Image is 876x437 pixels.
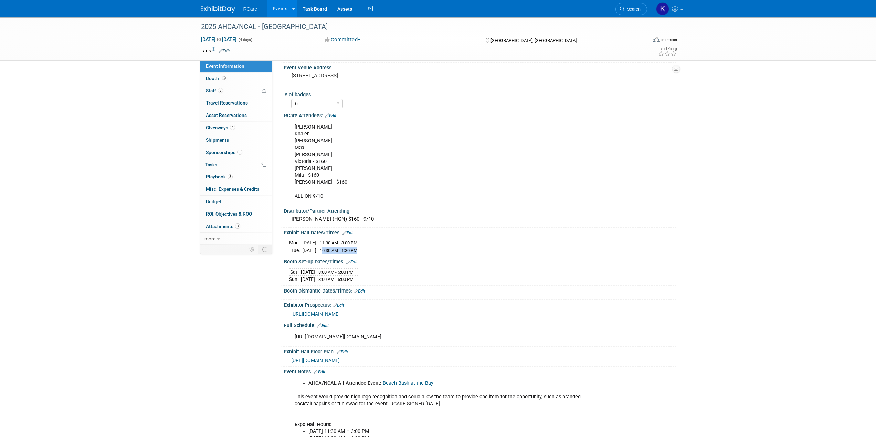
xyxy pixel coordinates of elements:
[201,6,235,13] img: ExhibitDay
[235,223,240,229] span: 3
[206,174,233,179] span: Playbook
[215,36,222,42] span: to
[228,174,233,179] span: 5
[284,300,676,309] div: Exhibitor Prospectus:
[284,110,676,119] div: RCare Attendees:
[284,256,676,265] div: Booth Set-up Dates/Times:
[201,36,237,42] span: [DATE] [DATE]
[653,37,660,42] img: Format-Inperson.png
[201,47,230,54] td: Tags
[302,247,316,254] td: [DATE]
[262,88,266,94] span: Potential Scheduling Conflict -- at least one attendee is tagged in another overlapping event.
[219,48,230,53] a: Edit
[200,208,272,220] a: ROI, Objectives & ROO
[200,220,272,232] a: Attachments3
[291,311,340,317] a: [URL][DOMAIN_NAME]
[238,37,252,42] span: (4 days)
[200,196,272,208] a: Budget
[290,330,600,344] div: [URL][DOMAIN_NAME][DOMAIN_NAME]
[284,320,676,329] div: Full Schedule:
[200,97,272,109] a: Travel Reservations
[258,245,272,254] td: Toggle Event Tabs
[284,347,676,356] div: Exhibit Hall Floor Plan:
[200,60,272,72] a: Event Information
[206,211,252,217] span: ROI, Objectives & ROO
[284,63,676,71] div: Event Venue Address:
[246,245,258,254] td: Personalize Event Tab Strip
[383,380,433,386] a: Beach Bash at the Bay
[346,260,358,264] a: Edit
[301,276,315,283] td: [DATE]
[318,270,353,275] span: 8:00 AM - 5:00 PM
[221,76,227,81] span: Booth not reserved yet
[656,2,669,15] img: Khalen Ryberg
[314,370,325,374] a: Edit
[206,63,244,69] span: Event Information
[658,47,677,51] div: Event Rating
[200,73,272,85] a: Booth
[289,214,671,225] div: [PERSON_NAME] (HGN) $160 - 9/10
[289,276,301,283] td: Sun.
[661,37,677,42] div: In-Person
[615,3,647,15] a: Search
[606,36,677,46] div: Event Format
[237,150,242,155] span: 1
[206,100,248,106] span: Travel Reservations
[206,150,242,155] span: Sponsorships
[200,85,272,97] a: Staff8
[290,120,600,203] div: [PERSON_NAME] Khalen [PERSON_NAME] Max [PERSON_NAME] Victoria - $160 [PERSON_NAME] Mila - $160 [P...
[206,223,240,229] span: Attachments
[199,21,637,33] div: 2025 AHCA/NCAL - [GEOGRAPHIC_DATA]
[325,113,336,118] a: Edit
[320,248,357,253] span: 10:30 AM - 1:30 PM
[289,268,301,276] td: Sat.
[308,380,381,386] b: AHCA/NCAL All Attendee Event:
[292,73,440,79] pre: [STREET_ADDRESS]
[284,89,673,98] div: # of badges:
[354,289,365,294] a: Edit
[317,323,329,328] a: Edit
[206,88,223,94] span: Staff
[206,137,229,143] span: Shipments
[206,112,247,118] span: Asset Reservations
[200,159,272,171] a: Tasks
[490,38,577,43] span: [GEOGRAPHIC_DATA], [GEOGRAPHIC_DATA]
[206,76,227,81] span: Booth
[206,199,221,204] span: Budget
[200,171,272,183] a: Playbook5
[289,247,302,254] td: Tue.
[284,206,676,215] div: Distributor/Partner Attending:
[243,6,257,12] span: RCare
[200,122,272,134] a: Giveaways4
[289,239,302,247] td: Mon.
[625,7,641,12] span: Search
[205,162,217,167] span: Tasks
[206,125,235,130] span: Giveaways
[291,358,340,363] a: [URL][DOMAIN_NAME]
[333,303,344,308] a: Edit
[337,350,348,354] a: Edit
[342,231,354,236] a: Edit
[206,186,260,192] span: Misc. Expenses & Credits
[284,367,676,375] div: Event Notes:
[284,286,676,295] div: Booth Dismantle Dates/Times:
[218,88,223,93] span: 8
[200,233,272,245] a: more
[295,422,331,427] b: Expo Hall Hours:
[318,277,353,282] span: 8:00 AM - 5:00 PM
[204,236,215,241] span: more
[200,134,272,146] a: Shipments
[200,109,272,121] a: Asset Reservations
[320,240,357,245] span: 11:30 AM - 3:00 PM
[284,228,676,237] div: Exhibit Hall Dates/Times:
[308,428,596,435] li: [DATE] 11:30 AM – 3:00 PM
[230,125,235,130] span: 4
[200,146,272,159] a: Sponsorships1
[322,36,363,43] button: Committed
[200,183,272,195] a: Misc. Expenses & Credits
[301,268,315,276] td: [DATE]
[302,239,316,247] td: [DATE]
